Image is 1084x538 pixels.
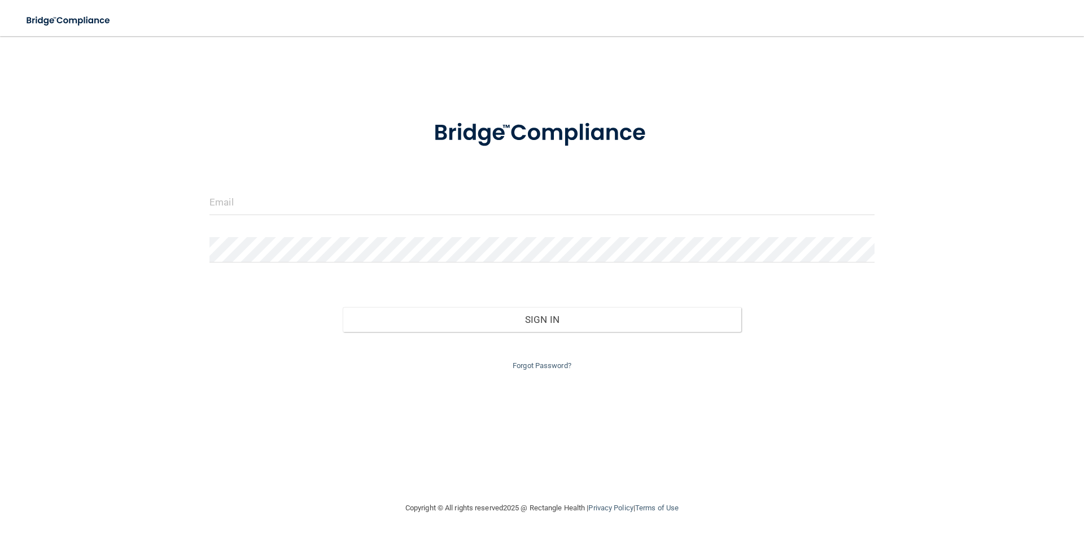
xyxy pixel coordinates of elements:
[410,104,674,163] img: bridge_compliance_login_screen.278c3ca4.svg
[635,504,679,512] a: Terms of Use
[343,307,742,332] button: Sign In
[336,490,748,526] div: Copyright © All rights reserved 2025 @ Rectangle Health | |
[17,9,121,32] img: bridge_compliance_login_screen.278c3ca4.svg
[513,361,571,370] a: Forgot Password?
[209,190,875,215] input: Email
[588,504,633,512] a: Privacy Policy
